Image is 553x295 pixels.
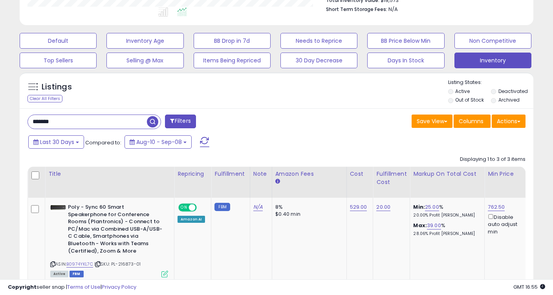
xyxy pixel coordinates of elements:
[350,203,367,211] a: 529.00
[8,283,37,291] strong: Copyright
[27,95,62,102] div: Clear All Filters
[376,170,407,186] div: Fulfillment Cost
[413,203,425,211] b: Min:
[388,5,398,13] span: N/A
[214,170,246,178] div: Fulfillment
[413,222,427,229] b: Max:
[448,79,533,86] p: Listing States:
[194,33,271,49] button: BB Drop in 7d
[413,222,478,237] div: %
[70,271,84,277] span: FBM
[214,203,230,211] small: FBM
[253,203,263,211] a: N/A
[106,53,183,68] button: Selling @ Max
[253,170,269,178] div: Note
[125,135,192,149] button: Aug-10 - Sep-08
[40,138,74,146] span: Last 30 Days
[413,204,478,218] div: %
[425,203,439,211] a: 25.00
[50,271,68,277] span: All listings currently available for purchase on Amazon
[85,139,121,146] span: Compared to:
[66,261,93,268] a: B0974YKL7C
[275,178,280,185] small: Amazon Fees.
[367,33,444,49] button: BB Price Below Min
[8,284,136,291] div: seller snap | |
[410,167,485,198] th: The percentage added to the cost of goods (COGS) that forms the calculator for Min & Max prices.
[413,170,481,178] div: Markup on Total Cost
[280,33,357,49] button: Needs to Reprice
[454,115,491,128] button: Columns
[326,6,387,13] b: Short Term Storage Fees:
[498,97,520,103] label: Archived
[102,283,136,291] a: Privacy Policy
[492,115,526,128] button: Actions
[178,170,208,178] div: Repricing
[488,213,526,235] div: Disable auto adjust min
[454,53,531,68] button: Inventory
[454,33,531,49] button: Non Competitive
[136,138,182,146] span: Aug-10 - Sep-08
[460,156,526,163] div: Displaying 1 to 3 of 3 items
[427,222,441,229] a: 39.00
[94,261,141,267] span: | SKU: PL-216873-01
[20,53,97,68] button: Top Sellers
[196,204,208,211] span: OFF
[413,231,478,237] p: 28.06% Profit [PERSON_NAME]
[67,283,101,291] a: Terms of Use
[42,82,72,93] h5: Listings
[367,53,444,68] button: Days In Stock
[165,115,196,128] button: Filters
[376,203,390,211] a: 20.00
[275,170,343,178] div: Amazon Fees
[413,213,478,218] p: 20.00% Profit [PERSON_NAME]
[28,135,84,149] button: Last 30 Days
[275,211,341,218] div: $0.40 min
[488,170,528,178] div: Min Price
[412,115,452,128] button: Save View
[488,203,505,211] a: 762.50
[179,204,189,211] span: ON
[280,53,357,68] button: 30 Day Decrease
[106,33,183,49] button: Inventory Age
[498,88,528,95] label: Deactivated
[275,204,341,211] div: 8%
[455,97,484,103] label: Out of Stock
[178,216,205,223] div: Amazon AI
[194,53,271,68] button: Items Being Repriced
[48,170,171,178] div: Title
[350,170,370,178] div: Cost
[459,117,483,125] span: Columns
[513,283,545,291] span: 2025-10-9 16:55 GMT
[68,204,163,257] b: Poly - Sync 60 Smart Speakerphone for Conference Rooms (Plantronics) - Connect to PC/Mac via Comb...
[455,88,470,95] label: Active
[20,33,97,49] button: Default
[50,204,66,211] img: 31GR+0V0c4L._SL40_.jpg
